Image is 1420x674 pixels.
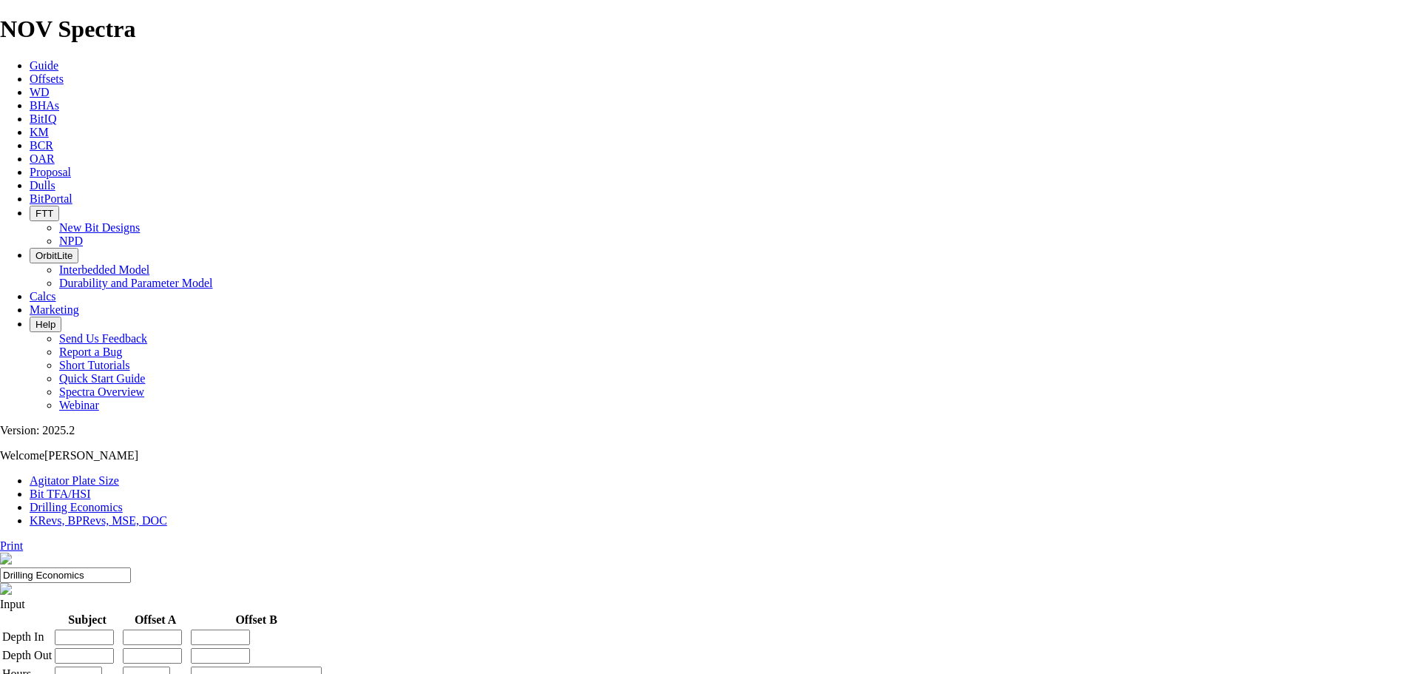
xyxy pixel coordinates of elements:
a: Spectra Overview [59,385,144,398]
th: Subject [54,613,121,627]
td: Depth Out [1,647,53,664]
a: Offsets [30,73,64,85]
th: Offset B [190,613,322,627]
a: Interbedded Model [59,263,149,276]
a: Drilling Economics [30,501,123,513]
a: BHAs [30,99,59,112]
a: Agitator Plate Size [30,474,119,487]
a: NPD [59,235,83,247]
a: Send Us Feedback [59,332,147,345]
span: Help [35,319,55,330]
a: Durability and Parameter Model [59,277,213,289]
button: OrbitLite [30,248,78,263]
a: WD [30,86,50,98]
a: Report a Bug [59,346,122,358]
th: Offset A [122,613,189,627]
a: BitIQ [30,112,56,125]
a: Bit TFA/HSI [30,488,91,500]
a: BCR [30,139,53,152]
button: FTT [30,206,59,221]
span: OrbitLite [35,250,72,261]
a: Guide [30,59,58,72]
td: Depth In [1,629,53,646]
span: FTT [35,208,53,219]
button: Help [30,317,61,332]
a: Calcs [30,290,56,303]
span: [PERSON_NAME] [44,449,138,462]
a: BitPortal [30,192,72,205]
a: Short Tutorials [59,359,130,371]
a: KM [30,126,49,138]
a: Webinar [59,399,99,411]
a: Proposal [30,166,71,178]
a: OAR [30,152,55,165]
a: New Bit Designs [59,221,140,234]
a: Quick Start Guide [59,372,145,385]
a: KRevs, BPRevs, MSE, DOC [30,514,167,527]
a: Marketing [30,303,79,316]
a: Dulls [30,179,55,192]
